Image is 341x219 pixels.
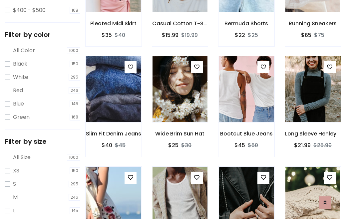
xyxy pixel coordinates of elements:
h6: Long Sleeve Henley T-Shirt [285,130,341,137]
del: $50 [248,141,258,149]
label: All Size [13,153,31,161]
span: 1000 [67,47,80,54]
h6: Slim Fit Denim Jeans [86,130,142,137]
label: White [13,73,28,81]
span: 246 [69,194,80,201]
span: 246 [69,87,80,94]
label: $400 - $500 [13,6,46,14]
h5: Filter by color [5,31,80,39]
h6: Casual Cotton T-Shirt [152,20,208,27]
del: $19.99 [181,31,198,39]
span: 295 [69,74,80,81]
span: 1000 [67,154,80,161]
h6: $15.99 [162,32,178,38]
h6: $40 [102,142,112,148]
label: M [13,193,18,201]
h6: Running Sneakers [285,20,341,27]
h6: $25 [168,142,178,148]
label: XS [13,167,19,175]
h6: $35 [102,32,112,38]
label: Blue [13,100,24,108]
span: 150 [70,167,80,174]
label: L [13,207,15,215]
span: 145 [70,207,80,214]
h6: $21.99 [294,142,311,148]
del: $45 [115,141,126,149]
label: Red [13,87,23,95]
span: 150 [70,61,80,67]
h6: Pleated Midi Skirt [86,20,142,27]
h6: Wide Brim Sun Hat [152,130,208,137]
label: Green [13,113,30,121]
del: $25.99 [313,141,332,149]
del: $40 [115,31,125,39]
h6: $22 [235,32,245,38]
label: Black [13,60,27,68]
h6: Bermuda Shorts [218,20,274,27]
del: $30 [181,141,191,149]
h6: $45 [234,142,245,148]
span: 145 [70,101,80,107]
del: $75 [314,31,324,39]
span: 168 [70,7,80,14]
h5: Filter by size [5,137,80,145]
label: All Color [13,47,35,55]
label: S [13,180,16,188]
span: 168 [70,114,80,120]
span: 295 [69,181,80,187]
h6: $65 [301,32,311,38]
h6: Bootcut Blue Jeans [218,130,274,137]
del: $25 [248,31,258,39]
